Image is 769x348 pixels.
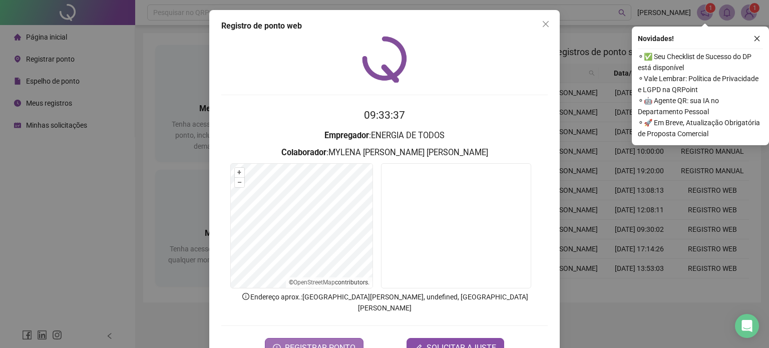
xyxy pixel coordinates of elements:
a: OpenStreetMap [293,279,335,286]
span: close [753,35,760,42]
h3: : MYLENA [PERSON_NAME] [PERSON_NAME] [221,146,548,159]
img: QRPoint [362,36,407,83]
button: + [235,168,244,177]
span: Novidades ! [638,33,674,44]
h3: : ENERGIA DE TODOS [221,129,548,142]
span: ⚬ ✅ Seu Checklist de Sucesso do DP está disponível [638,51,763,73]
span: ⚬ 🚀 Em Breve, Atualização Obrigatória de Proposta Comercial [638,117,763,139]
button: Close [538,16,554,32]
div: Registro de ponto web [221,20,548,32]
strong: Colaborador [281,148,326,157]
strong: Empregador [324,131,369,140]
button: – [235,178,244,187]
span: close [542,20,550,28]
time: 09:33:37 [364,109,405,121]
span: ⚬ Vale Lembrar: Política de Privacidade e LGPD na QRPoint [638,73,763,95]
span: info-circle [241,292,250,301]
p: Endereço aprox. : [GEOGRAPHIC_DATA][PERSON_NAME], undefined, [GEOGRAPHIC_DATA][PERSON_NAME] [221,291,548,313]
div: Open Intercom Messenger [735,314,759,338]
li: © contributors. [289,279,369,286]
span: ⚬ 🤖 Agente QR: sua IA no Departamento Pessoal [638,95,763,117]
